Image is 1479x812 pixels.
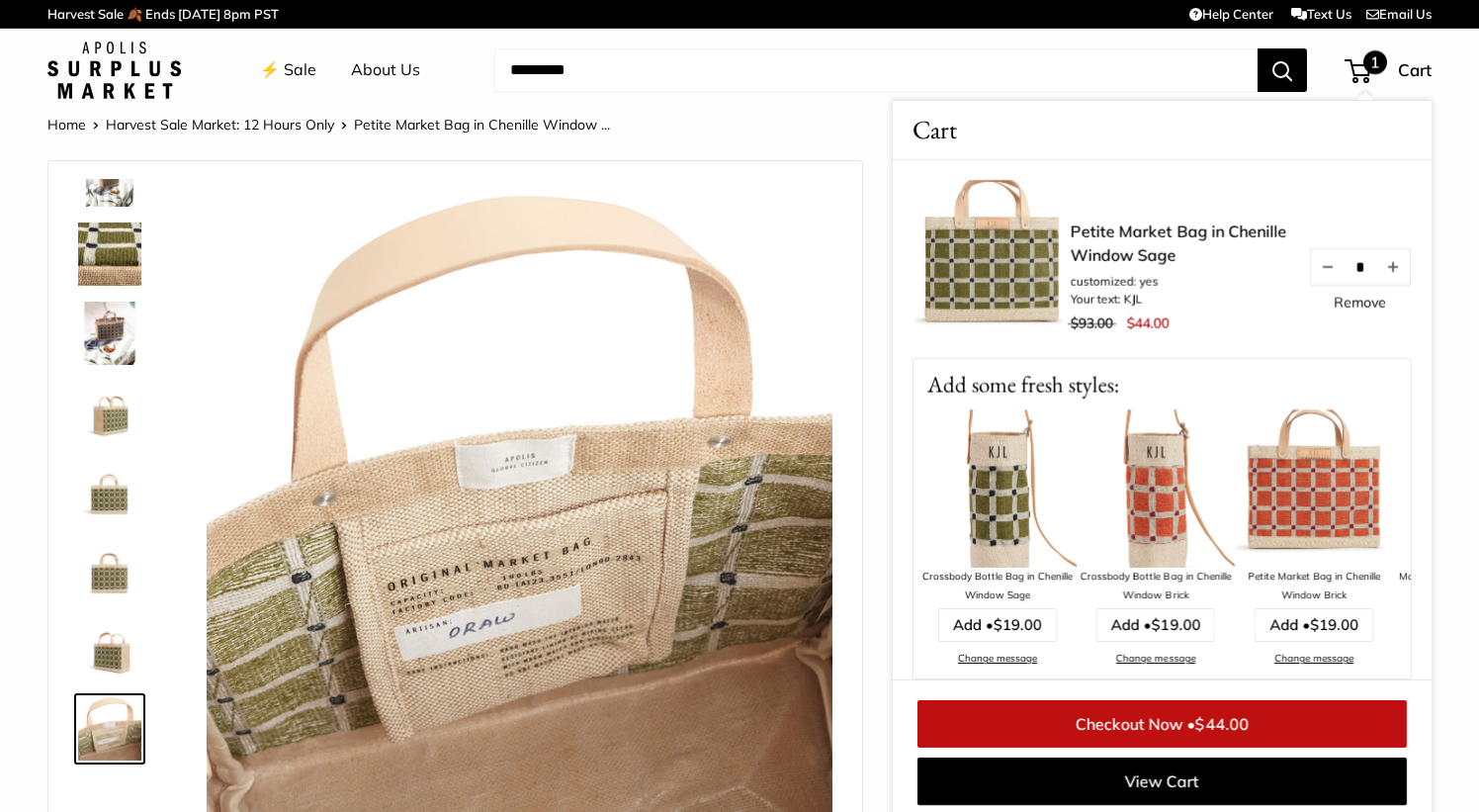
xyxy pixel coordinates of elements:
button: Decrease quantity by 1 [1311,249,1345,285]
span: $19.00 [1310,615,1358,634]
img: Petite Market Bag in Chenille Window Sage [78,223,141,286]
span: Petite Market Bag in Chenille Window ... [354,116,610,134]
a: Text Us [1291,6,1351,22]
span: $19.00 [994,615,1042,634]
a: Petite Market Bag in Chenille Window Sage [74,456,145,527]
nav: Breadcrumb [47,112,610,137]
img: Petite Market Bag in Chenille Window Sage [78,460,141,523]
span: Cart [1398,59,1432,80]
a: Add •$19.00 [938,608,1057,642]
img: Apolis: Surplus Market [47,42,181,99]
img: Petite Market Bag in Chenille Window Sage [78,618,141,681]
a: ⚡️ Sale [260,55,316,85]
span: Cart [913,111,957,149]
img: Petite Market Bag in Chenille Window Sage [78,302,141,365]
a: Change message [1116,652,1195,665]
span: $19.00 [1152,615,1200,634]
a: Change message [1274,652,1353,665]
a: Home [47,116,86,134]
span: $93.00 [1071,315,1113,332]
a: Add •$19.00 [1255,608,1373,642]
li: Your text: KJL [1071,291,1288,309]
a: Petite Market Bag in Chenille Window Sage [1071,220,1288,267]
a: Petite Market Bag in Chenille Window Sage [74,535,145,606]
a: Remove [1334,296,1386,310]
span: $44.00 [1127,315,1170,332]
a: 1 Cart [1347,54,1432,86]
a: Petite Market Bag in Chenille Window Sage [74,614,145,685]
a: View Cart [917,758,1407,805]
div: Crossbody Bottle Bag in Chenille Window Sage [918,568,1077,604]
a: Checkout Now •$44.00 [917,700,1407,748]
img: Petite Market Bag in Chenille Window Sage [78,697,141,761]
div: Petite Market Bag in Chenille Window Brick [1235,568,1393,604]
div: Crossbody Bottle Bag in Chenille Window Brick [1077,568,1235,604]
a: Harvest Sale Market: 12 Hours Only [106,116,334,134]
span: $44.00 [1195,714,1249,734]
a: Change message [958,652,1037,665]
button: Search [1258,48,1307,92]
a: About Us [351,55,420,85]
button: Increase quantity by 1 [1376,249,1410,285]
img: Petite Market Bag in Chenille Window Sage [78,539,141,602]
input: Quantity [1345,258,1376,275]
a: Email Us [1366,6,1432,22]
a: Petite Market Bag in Chenille Window Sage [74,219,145,290]
a: Add •$19.00 [1096,608,1215,642]
a: Help Center [1189,6,1273,22]
span: 1 [1363,50,1387,74]
a: Petite Market Bag in Chenille Window Sage [74,693,145,765]
li: customized: yes [1071,273,1288,291]
input: Search... [494,48,1258,92]
p: Add some fresh styles: [913,359,1411,409]
a: Petite Market Bag in Chenille Window Sage [74,377,145,448]
img: Petite Market Bag in Chenille Window Sage [78,381,141,444]
a: Petite Market Bag in Chenille Window Sage [74,298,145,369]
